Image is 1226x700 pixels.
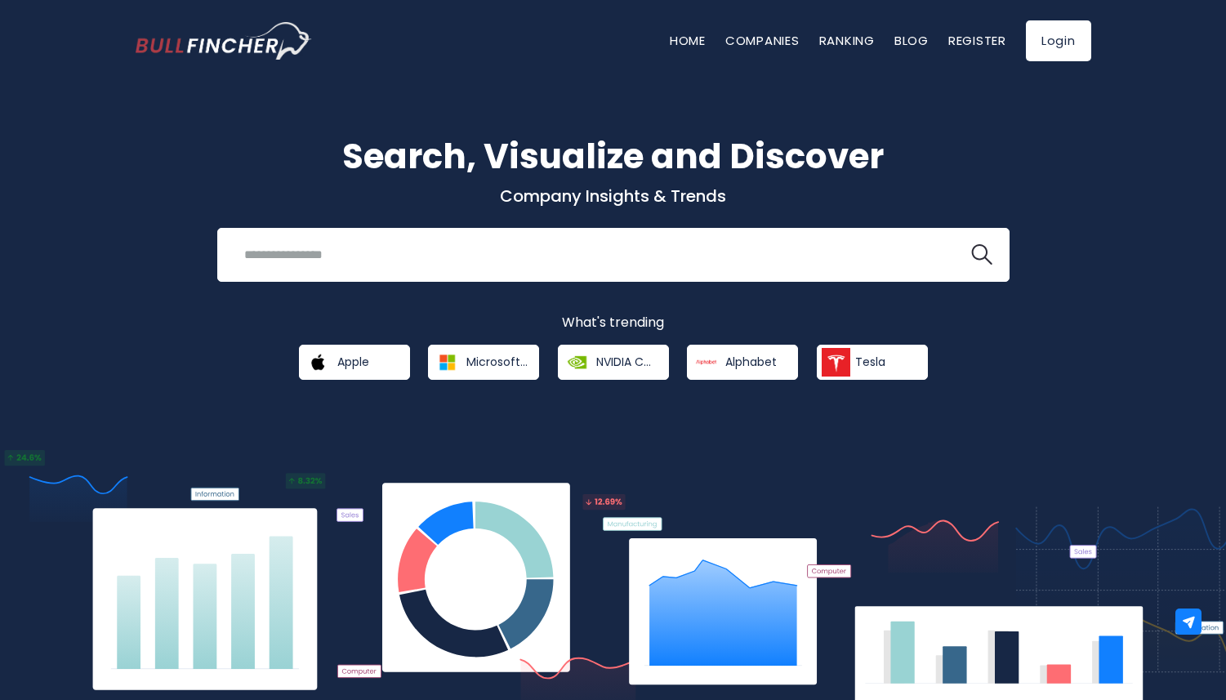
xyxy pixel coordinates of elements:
[136,314,1091,332] p: What's trending
[817,345,928,380] a: Tesla
[136,131,1091,182] h1: Search, Visualize and Discover
[894,32,929,49] a: Blog
[136,22,311,60] a: Go to homepage
[136,22,312,60] img: Bullfincher logo
[725,32,800,49] a: Companies
[1026,20,1091,61] a: Login
[299,345,410,380] a: Apple
[466,354,528,369] span: Microsoft Corporation
[136,185,1091,207] p: Company Insights & Trends
[687,345,798,380] a: Alphabet
[855,354,885,369] span: Tesla
[670,32,706,49] a: Home
[971,244,992,265] img: search icon
[725,354,777,369] span: Alphabet
[337,354,369,369] span: Apple
[596,354,658,369] span: NVIDIA Corporation
[558,345,669,380] a: NVIDIA Corporation
[819,32,875,49] a: Ranking
[948,32,1006,49] a: Register
[428,345,539,380] a: Microsoft Corporation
